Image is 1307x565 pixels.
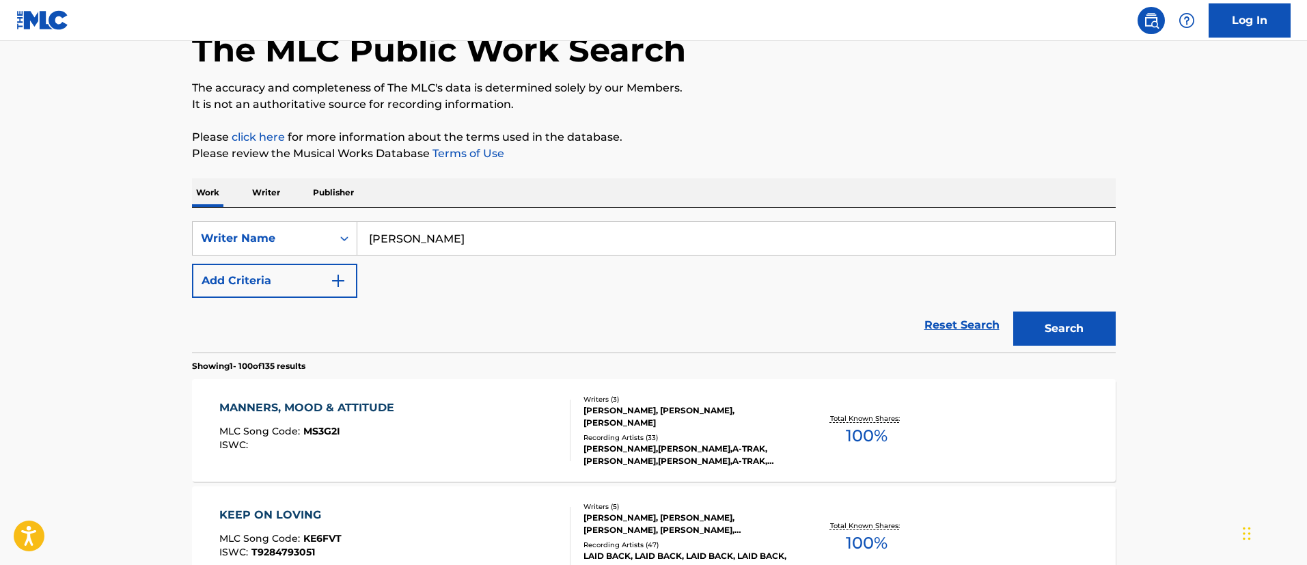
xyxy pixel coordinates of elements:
[583,501,790,512] div: Writers ( 5 )
[309,178,358,207] p: Publisher
[846,424,888,448] span: 100 %
[830,413,903,424] p: Total Known Shares:
[583,404,790,429] div: [PERSON_NAME], [PERSON_NAME], [PERSON_NAME]
[219,425,303,437] span: MLC Song Code :
[192,221,1116,353] form: Search Form
[192,129,1116,146] p: Please for more information about the terms used in the database.
[219,439,251,451] span: ISWC :
[219,546,251,558] span: ISWC :
[583,394,790,404] div: Writers ( 3 )
[251,546,315,558] span: T9284793051
[192,146,1116,162] p: Please review the Musical Works Database
[192,29,686,70] h1: The MLC Public Work Search
[192,178,223,207] p: Work
[583,443,790,467] div: [PERSON_NAME],[PERSON_NAME],A-TRAK, [PERSON_NAME],[PERSON_NAME],A-TRAK, [PERSON_NAME], [PERSON_NA...
[1173,7,1200,34] div: Help
[248,178,284,207] p: Writer
[192,379,1116,482] a: MANNERS, MOOD & ATTITUDEMLC Song Code:MS3G2IISWC:Writers (3)[PERSON_NAME], [PERSON_NAME], [PERSON...
[201,230,324,247] div: Writer Name
[830,521,903,531] p: Total Known Shares:
[1239,499,1307,565] iframe: Chat Widget
[192,80,1116,96] p: The accuracy and completeness of The MLC's data is determined solely by our Members.
[1243,513,1251,554] div: Drag
[303,532,342,545] span: KE6FVT
[219,507,342,523] div: KEEP ON LOVING
[918,310,1006,340] a: Reset Search
[1179,12,1195,29] img: help
[1143,12,1159,29] img: search
[583,512,790,536] div: [PERSON_NAME], [PERSON_NAME], [PERSON_NAME], [PERSON_NAME], [PERSON_NAME]
[192,264,357,298] button: Add Criteria
[16,10,69,30] img: MLC Logo
[232,130,285,143] a: click here
[303,425,340,437] span: MS3G2I
[430,147,504,160] a: Terms of Use
[846,531,888,555] span: 100 %
[583,540,790,550] div: Recording Artists ( 47 )
[219,400,401,416] div: MANNERS, MOOD & ATTITUDE
[1138,7,1165,34] a: Public Search
[1209,3,1291,38] a: Log In
[330,273,346,289] img: 9d2ae6d4665cec9f34b9.svg
[192,360,305,372] p: Showing 1 - 100 of 135 results
[219,532,303,545] span: MLC Song Code :
[1013,312,1116,346] button: Search
[583,432,790,443] div: Recording Artists ( 33 )
[192,96,1116,113] p: It is not an authoritative source for recording information.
